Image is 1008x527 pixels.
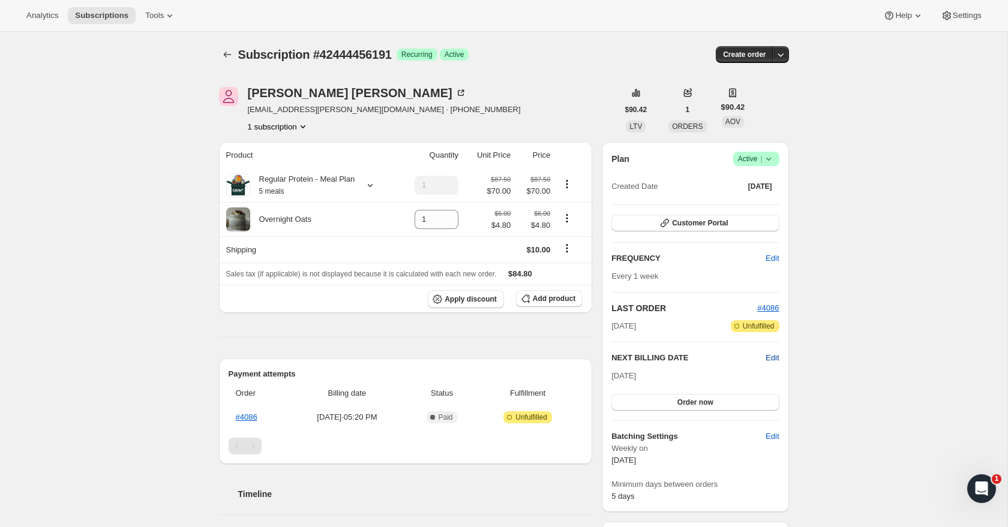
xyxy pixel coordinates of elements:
small: $6.00 [534,210,550,217]
button: Create order [716,46,773,63]
span: [DATE] · 05:20 PM [290,411,404,423]
span: $84.80 [508,269,532,278]
button: Order now [611,394,779,411]
div: Overnight Oats [250,213,311,225]
span: [DATE] [748,182,772,191]
img: product img [226,207,250,231]
button: Apply discount [428,290,504,308]
small: 5 meals [259,187,284,195]
span: $70.00 [518,185,550,197]
button: Settings [934,7,989,24]
span: $90.42 [625,105,647,115]
span: Edit [766,430,779,442]
span: Fulfillment [480,387,575,399]
button: #4086 [757,302,779,314]
span: Analytics [26,11,58,20]
span: [DATE] [611,371,636,380]
small: $87.50 [530,176,550,183]
button: 1 [679,101,697,118]
span: | [760,154,762,164]
span: $70.00 [487,185,511,197]
h2: FREQUENCY [611,252,766,264]
span: Every 1 week [611,272,658,281]
th: Order [229,380,287,406]
span: Minimum days between orders [611,478,779,490]
span: Recurring [401,50,433,59]
span: Add product [533,294,575,303]
span: $4.80 [491,219,511,231]
span: Eugene Lynch [219,87,238,106]
h2: NEXT BILLING DATE [611,352,766,364]
span: Status [411,387,473,399]
span: LTV [629,122,642,131]
div: Regular Protein - Meal Plan [250,173,355,197]
div: [PERSON_NAME] [PERSON_NAME] [248,87,467,99]
small: $87.50 [491,176,511,183]
span: Active [738,153,775,165]
a: #4086 [236,412,257,421]
span: Billing date [290,387,404,399]
h2: Plan [611,153,629,165]
nav: Pagination [229,438,583,454]
span: 1 [686,105,690,115]
span: Active [445,50,464,59]
span: Unfulfilled [743,321,775,331]
span: Sales tax (if applicable) is not displayed because it is calculated with each new order. [226,270,497,278]
span: Subscription #42444456191 [238,48,392,61]
span: Unfulfilled [515,412,547,422]
span: $90.42 [721,101,745,113]
h2: Payment attempts [229,368,583,380]
button: Product actions [557,212,577,225]
span: ORDERS [672,122,703,131]
button: Subscriptions [68,7,136,24]
button: Edit [758,427,786,446]
iframe: Intercom live chat [967,474,996,503]
span: 5 days [611,492,634,501]
button: Add product [516,290,583,307]
span: Apply discount [445,294,497,304]
h2: Timeline [238,488,593,500]
span: $4.80 [518,219,550,231]
th: Price [514,142,554,168]
span: [DATE] [611,320,636,332]
span: Create order [723,50,766,59]
span: Tools [145,11,164,20]
small: $6.00 [494,210,511,217]
th: Product [219,142,397,168]
span: Settings [953,11,982,20]
span: Created Date [611,180,658,192]
span: Weekly on [611,442,779,454]
button: Product actions [557,177,577,191]
button: Analytics [19,7,65,24]
button: Tools [138,7,183,24]
button: Customer Portal [611,215,779,231]
span: Help [895,11,911,20]
a: #4086 [757,303,779,312]
span: Order now [677,397,713,407]
span: [EMAIL_ADDRESS][PERSON_NAME][DOMAIN_NAME] · [PHONE_NUMBER] [248,104,521,116]
button: Edit [758,249,786,268]
button: Shipping actions [557,242,577,255]
span: Customer Portal [672,218,728,228]
button: Subscriptions [219,46,236,63]
button: [DATE] [741,178,779,195]
span: Paid [439,412,453,422]
button: $90.42 [618,101,655,118]
h6: Batching Settings [611,430,766,442]
th: Shipping [219,236,397,263]
span: 1 [992,474,1001,484]
button: Edit [766,352,779,364]
span: AOV [725,118,740,126]
span: [DATE] [611,456,636,465]
button: Product actions [248,121,309,132]
th: Unit Price [462,142,514,168]
button: Help [876,7,931,24]
span: Subscriptions [75,11,128,20]
img: product img [226,173,250,197]
span: $10.00 [527,245,551,254]
h2: LAST ORDER [611,302,757,314]
th: Quantity [397,142,462,168]
span: Edit [766,252,779,264]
